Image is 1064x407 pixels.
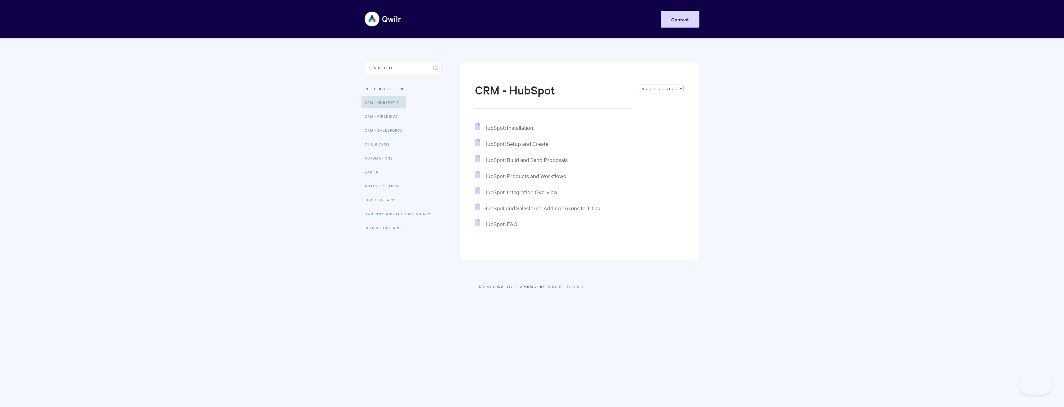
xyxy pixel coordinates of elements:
[516,284,585,289] span: Powered by
[475,140,548,147] a: HubSpot: Setup and Create
[365,62,442,74] input: Search
[483,140,548,147] span: HubSpot: Setup and Create
[365,110,402,122] a: CRM - Pipedrive
[365,7,401,31] img: Qwilr Help Center
[548,284,585,289] a: Help Scout
[365,166,383,178] a: Zapier
[365,124,407,136] a: CRM - Salesforce
[361,96,406,108] a: CRM - HubSpot
[365,138,394,150] a: Other CRMs
[475,172,566,179] a: HubSpot: Products and Workflows
[483,124,533,131] span: HubSpot: Installation
[365,194,401,206] a: Live Chat Apps
[475,188,557,195] a: HubSpot: Integration Overview
[365,284,699,289] p: © 2025.
[482,284,499,289] a: Qwilr
[475,220,517,227] a: HubSpot: FAQ
[475,156,568,163] a: HubSpot: Build and Send Proposals
[365,221,408,234] a: Retargeting Apps
[365,83,442,94] h3: Categories
[475,204,600,212] a: HubSpot and Salesforce: Adding Tokens to Titles
[1019,376,1052,395] iframe: Toggle Customer Support
[483,172,566,179] span: HubSpot: Products and Workflows
[661,11,699,28] a: Contact
[365,152,397,164] a: Automations
[483,188,557,195] span: HubSpot: Integration Overview
[475,82,632,109] h1: CRM - HubSpot
[365,208,437,220] a: QwilrPay and Accounting Apps
[365,180,403,192] a: Analytics Apps
[475,124,533,131] a: HubSpot: Installation
[639,85,684,92] select: Page reloads on selection
[483,220,517,227] span: HubSpot: FAQ
[483,204,600,212] span: HubSpot and Salesforce: Adding Tokens to Titles
[483,156,568,163] span: HubSpot: Build and Send Proposals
